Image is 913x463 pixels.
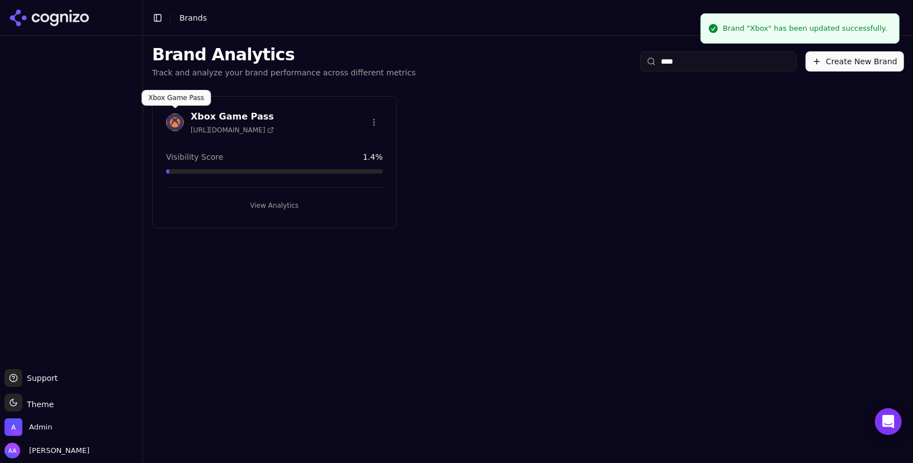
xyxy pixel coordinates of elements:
[152,67,416,78] p: Track and analyze your brand performance across different metrics
[875,408,902,435] div: Open Intercom Messenger
[179,13,207,22] span: Brands
[22,373,58,384] span: Support
[22,400,54,409] span: Theme
[29,422,52,432] span: Admin
[166,151,223,163] span: Visibility Score
[806,51,904,71] button: Create New Brand
[148,93,204,102] p: Xbox Game Pass
[191,110,274,123] h3: Xbox Game Pass
[4,418,52,436] button: Open organization switcher
[166,197,383,214] button: View Analytics
[4,418,22,436] img: Admin
[363,151,383,163] span: 1.4 %
[191,126,274,135] span: [URL][DOMAIN_NAME]
[152,45,416,65] h1: Brand Analytics
[25,446,89,456] span: [PERSON_NAME]
[179,12,207,23] nav: breadcrumb
[4,443,20,459] img: Alp Aysan
[723,23,887,34] div: Brand "Xbox" has been updated successfully.
[166,113,184,131] img: Xbox Game Pass
[4,443,89,459] button: Open user button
